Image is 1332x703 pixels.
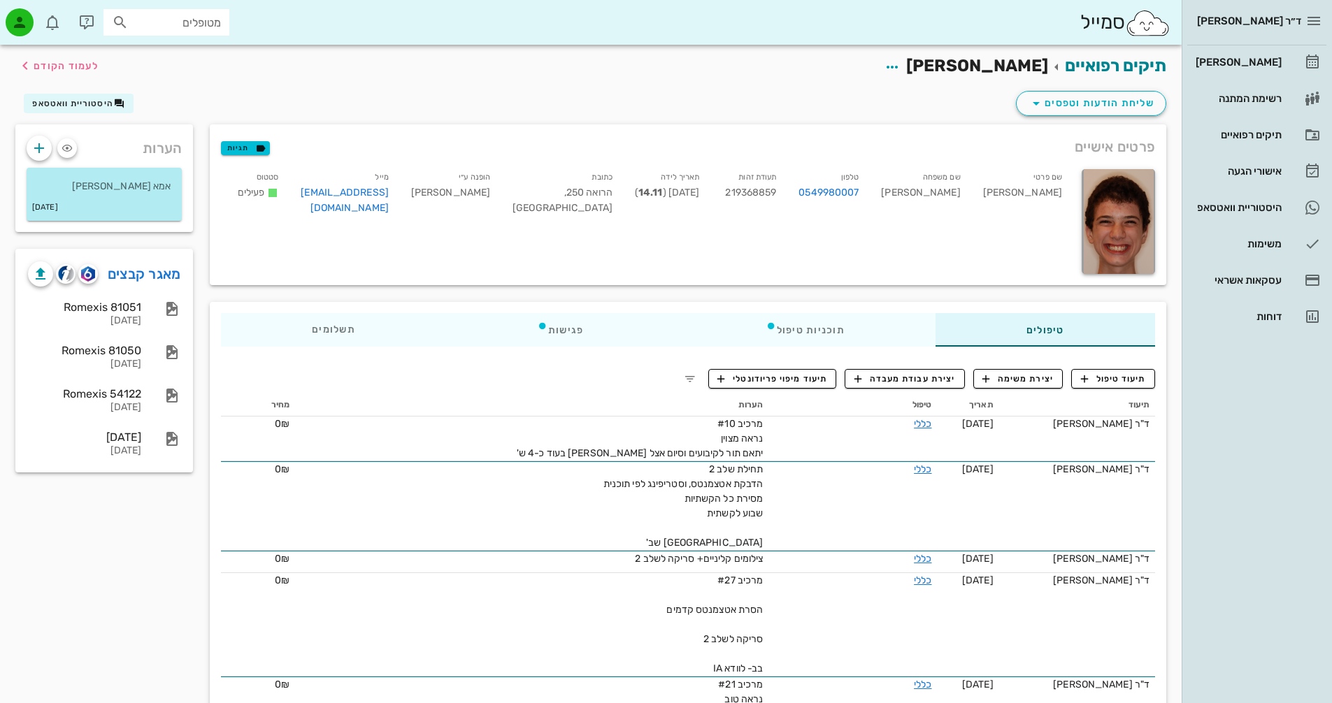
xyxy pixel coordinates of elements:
[1193,202,1282,213] div: היסטוריית וואטסאפ
[1187,300,1326,333] a: דוחות
[221,394,295,416] th: מחיר
[28,387,141,400] div: Romexis 54122
[962,418,994,430] span: [DATE]
[28,430,141,444] div: [DATE]
[1187,82,1326,115] a: רשימת המתנה
[1187,191,1326,224] a: היסטוריית וואטסאפ
[28,358,141,370] div: [DATE]
[400,166,501,224] div: [PERSON_NAME]
[301,187,389,214] a: [EMAIL_ADDRESS][DOMAIN_NAME]
[799,185,859,201] a: 0549980007
[275,553,289,565] span: 0₪
[375,173,388,182] small: מייל
[1081,372,1146,385] span: תיעוד טיפול
[841,173,859,182] small: טלפון
[1187,118,1326,152] a: תיקים רפואיים
[24,94,134,113] button: היסטוריית וואטסאפ
[854,372,955,385] span: יצירת עבודת מעבדה
[312,325,355,335] span: תשלומים
[666,574,763,674] span: מרכיב #27 הסרת אטצמנטס קדמים סריקה לשלב 2 בב- לוודא IA
[78,264,98,284] button: romexis logo
[28,402,141,414] div: [DATE]
[1193,275,1282,286] div: עסקאות אשראי
[28,344,141,357] div: Romexis 81050
[936,313,1155,347] div: טיפולים
[1005,573,1150,588] div: ד"ר [PERSON_NAME]
[999,394,1155,416] th: תיעוד
[1193,238,1282,249] div: משימות
[15,124,193,165] div: הערות
[972,166,1073,224] div: [PERSON_NAME]
[845,369,964,389] button: יצירת עבודת מעבדה
[1071,369,1155,389] button: תיעוד טיפול
[58,266,74,282] img: cliniview logo
[38,179,171,194] p: אמא [PERSON_NAME]
[1065,56,1166,75] a: תיקים רפואיים
[32,200,58,215] small: [DATE]
[564,187,613,198] span: הרואה 250
[914,463,931,475] a: כללי
[675,313,936,347] div: תוכניות טיפול
[1187,45,1326,79] a: [PERSON_NAME]
[962,679,994,690] span: [DATE]
[227,142,264,154] span: תגיות
[81,266,94,282] img: romexis logo
[1005,677,1150,692] div: ד"ר [PERSON_NAME]
[564,187,566,198] span: ,
[738,173,776,182] small: תעודת זהות
[1033,173,1062,182] small: שם פרטי
[962,574,994,586] span: [DATE]
[56,264,76,284] button: cliniview logo
[717,372,827,385] span: תיעוד מיפוי פריודונטלי
[592,173,613,182] small: כתובת
[28,315,141,327] div: [DATE]
[1193,166,1282,177] div: אישורי הגעה
[1193,311,1282,322] div: דוחות
[870,166,971,224] div: [PERSON_NAME]
[1028,95,1154,112] span: שליחת הודעות וטפסים
[221,141,270,155] button: תגיות
[938,394,999,416] th: תאריך
[914,679,931,690] a: כללי
[275,574,289,586] span: 0₪
[914,574,931,586] a: כללי
[1005,551,1150,566] div: ד"ר [PERSON_NAME]
[1125,9,1170,37] img: SmileCloud logo
[41,11,50,20] span: תג
[275,418,289,430] span: 0₪
[906,56,1048,75] span: [PERSON_NAME]
[517,418,763,459] span: מרכיב #10 נראה מצוין יתאם תור לקיבועים וסיום אצל [PERSON_NAME] בעוד כ-4 ש'
[1197,15,1301,27] span: ד״ר [PERSON_NAME]
[1005,416,1150,431] div: ד"ר [PERSON_NAME]
[914,418,931,430] a: כללי
[275,679,289,690] span: 0₪
[108,263,181,285] a: מאגר קבצים
[1075,136,1155,158] span: פרטים אישיים
[513,202,613,214] span: [GEOGRAPHIC_DATA]
[923,173,961,182] small: שם משפחה
[257,173,279,182] small: סטטוס
[446,313,675,347] div: פגישות
[638,187,663,198] strong: 14.11
[34,60,99,72] span: לעמוד הקודם
[1080,8,1170,38] div: סמייל
[635,187,699,198] span: [DATE] ( )
[459,173,490,182] small: הופנה ע״י
[973,369,1064,389] button: יצירת משימה
[1193,129,1282,140] div: תיקים רפואיים
[1193,93,1282,104] div: רשימת המתנה
[295,394,768,416] th: הערות
[275,463,289,475] span: 0₪
[982,372,1054,385] span: יצירת משימה
[914,553,931,565] a: כללי
[768,394,937,416] th: טיפול
[635,553,763,565] span: צילומים קליניים+ סריקה לשלב 2
[1016,91,1166,116] button: שליחת הודעות וטפסים
[1187,227,1326,261] a: משימות
[661,173,699,182] small: תאריך לידה
[238,187,265,198] span: פעילים
[28,300,141,314] div: Romexis 81051
[725,187,776,198] span: 219368859
[17,53,99,78] button: לעמוד הקודם
[32,99,113,108] span: היסטוריית וואטסאפ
